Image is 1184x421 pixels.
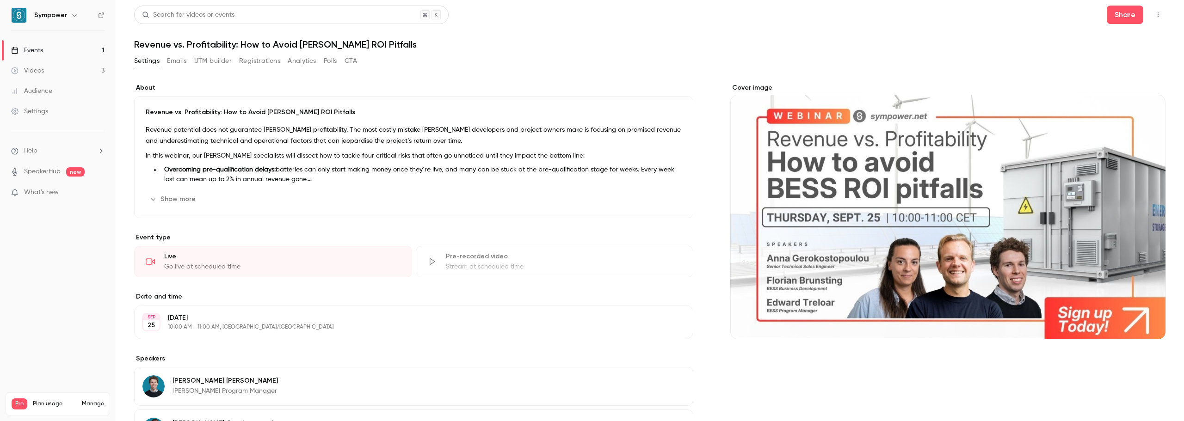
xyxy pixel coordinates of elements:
div: Pre-recorded videoStream at scheduled time [416,246,694,277]
label: Date and time [134,292,693,301]
h6: Sympower [34,11,67,20]
div: Edward Treloar[PERSON_NAME] [PERSON_NAME][PERSON_NAME] Program Manager [134,367,693,406]
a: SpeakerHub [24,167,61,177]
p: [PERSON_NAME] [PERSON_NAME] [173,376,278,385]
p: Revenue potential does not guarantee [PERSON_NAME] profitability. The most costly mistake [PERSON... [146,124,682,146]
label: Cover image [730,83,1165,92]
label: About [134,83,693,92]
p: 25 [148,321,155,330]
span: new [66,167,85,177]
div: Videos [11,66,44,75]
button: Polls [324,54,337,68]
span: Pro [12,398,27,409]
li: batteries can only start making money once they’re live, and many can be stuck at the pre-qualifi... [160,165,682,184]
div: LiveGo live at scheduled time [134,246,412,277]
li: help-dropdown-opener [11,146,105,156]
iframe: Noticeable Trigger [93,189,105,197]
button: Share [1107,6,1143,24]
a: Manage [82,400,104,408]
div: Pre-recorded video [446,252,682,261]
p: Revenue vs. Profitability: How to Avoid [PERSON_NAME] ROI Pitfalls [146,108,682,117]
div: Live [164,252,401,261]
button: Analytics [288,54,316,68]
button: Show more [146,192,201,207]
div: Search for videos or events [142,10,234,20]
p: Event type [134,233,693,242]
section: Cover image [730,83,1165,339]
div: Audience [11,86,52,96]
div: Stream at scheduled time [446,262,682,271]
span: Help [24,146,37,156]
img: Sympower [12,8,26,23]
button: Settings [134,54,160,68]
h1: Revenue vs. Profitability: How to Avoid [PERSON_NAME] ROI Pitfalls [134,39,1165,50]
button: CTA [345,54,357,68]
span: What's new [24,188,59,197]
p: In this webinar, our [PERSON_NAME] specialists will dissect how to tackle four critical risks tha... [146,150,682,161]
div: Go live at scheduled time [164,262,401,271]
p: 10:00 AM - 11:00 AM, [GEOGRAPHIC_DATA]/[GEOGRAPHIC_DATA] [168,323,644,331]
p: [DATE] [168,313,644,323]
div: Settings [11,107,48,116]
button: Emails [167,54,186,68]
button: UTM builder [194,54,232,68]
div: SEP [143,314,160,320]
img: Edward Treloar [142,375,165,397]
span: Plan usage [33,400,76,408]
p: [PERSON_NAME] Program Manager [173,386,278,396]
label: Speakers [134,354,693,363]
strong: Overcoming pre-qualification delays: [164,166,276,173]
div: Events [11,46,43,55]
button: Registrations [239,54,280,68]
